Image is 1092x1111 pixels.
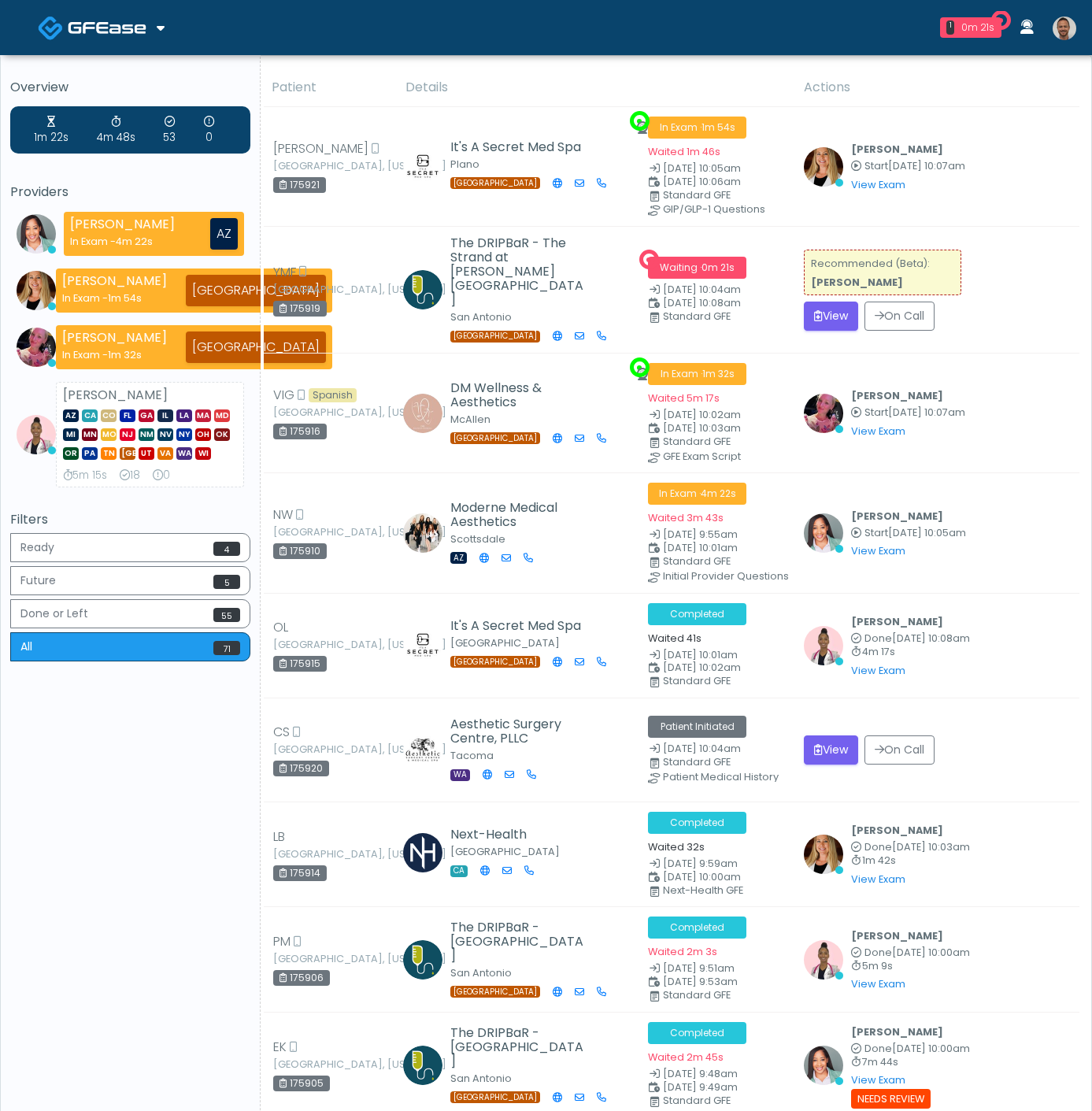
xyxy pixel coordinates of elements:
span: [DATE] 10:01am [663,541,738,554]
img: Dayana Guzman [403,394,442,433]
span: [DATE] 10:04am [663,742,741,755]
small: San Antonio [450,310,512,324]
span: [DATE] 9:51am [663,961,735,975]
a: View Exam [851,872,905,886]
span: 5 [213,575,240,589]
span: 0m 21s [701,261,735,274]
img: Kevin Peake [403,833,442,872]
span: IL [157,409,173,422]
small: Scheduled Time [648,872,784,883]
span: Completed [648,917,746,939]
span: In Exam · [648,483,746,505]
div: Standard GFE [663,676,799,686]
div: 175920 [273,761,329,776]
small: [GEOGRAPHIC_DATA], [US_STATE] [273,161,360,171]
a: 1 0m 21s [931,11,1011,44]
small: Scheduled Time [648,424,784,434]
small: [GEOGRAPHIC_DATA], [US_STATE] [273,528,360,537]
small: [GEOGRAPHIC_DATA], [US_STATE] [273,1060,360,1069]
span: [GEOGRAPHIC_DATA] [450,1091,540,1103]
button: On Call [864,302,935,331]
img: Docovia [38,15,64,41]
a: View Exam [851,178,905,191]
span: [GEOGRAPHIC_DATA] [450,432,540,444]
small: Needs Review [851,1089,931,1109]
span: 1m 54s [701,120,735,134]
img: Jennifer Ekeh [804,513,843,553]
span: FL [120,409,135,422]
img: Meagan Petrek [17,271,56,310]
a: View Exam [851,424,905,438]
small: Scheduled Time [648,663,784,673]
span: [DATE] 9:48am [663,1067,738,1080]
div: Standard GFE [663,312,799,321]
span: NJ [120,428,135,441]
span: Done [864,946,892,959]
span: [DATE] 10:00am [892,1042,970,1055]
b: [PERSON_NAME] [851,143,943,156]
div: 1m 22s [34,114,68,146]
img: Amanda Creel [403,146,442,185]
a: View Exam [851,544,905,557]
div: 0 [204,114,214,146]
small: Completed at [851,843,970,853]
div: Standard GFE [663,757,799,767]
div: 175915 [273,656,327,672]
div: In Exam - [70,234,175,249]
img: Janaira Villalobos [804,626,843,665]
div: [GEOGRAPHIC_DATA] [186,331,326,363]
small: San Antonio [450,1072,512,1085]
div: AZ [210,218,238,250]
div: 175921 [273,177,326,193]
span: MA [195,409,211,422]
img: Docovia [68,20,146,35]
small: Date Created [648,964,784,974]
span: Done [864,1042,892,1055]
small: 5m 9s [851,961,970,972]
img: JoeGFE Gossman [1053,17,1076,40]
span: [DATE] 10:04am [663,283,741,296]
strong: [PERSON_NAME] [62,272,167,290]
th: Patient [262,69,396,107]
div: 53 [163,114,176,146]
th: Details [396,69,794,107]
small: Completed at [851,948,970,958]
span: Done [864,631,892,645]
small: [GEOGRAPHIC_DATA] [450,636,560,650]
small: McAllen [450,413,490,426]
span: [DATE] 10:02am [663,408,741,421]
img: Amanda Creel [403,624,442,664]
div: 175914 [273,865,327,881]
span: [PERSON_NAME] [273,139,368,158]
span: EK [273,1038,287,1057]
img: Michael Nelson [403,1046,442,1085]
img: Janaira Villalobos [804,940,843,980]
small: Waited 32s [648,840,705,854]
span: Start [864,526,888,539]
small: Waited 41s [648,631,701,645]
span: [DATE] 10:02am [663,661,741,674]
span: In Exam · [648,363,746,385]
img: Meagan Petrek [804,147,843,187]
small: Started at [851,161,965,172]
strong: [PERSON_NAME] [811,276,903,289]
small: Date Created [648,1069,784,1080]
span: MN [82,428,98,441]
small: Waited 3m 43s [648,511,724,524]
small: [GEOGRAPHIC_DATA] [450,845,560,858]
h5: DM Wellness & Aesthetics [450,381,588,409]
div: Language [309,388,357,402]
button: On Call [864,735,935,765]
img: Janaira Villalobos [17,415,56,454]
span: GA [139,409,154,422]
small: Scheduled Time [648,177,784,187]
h5: Providers [10,185,250,199]
img: Jennifer Ekeh [804,1046,843,1085]
div: 1 [946,20,954,35]
span: [GEOGRAPHIC_DATA] [450,656,540,668]
span: CO [101,409,117,422]
span: UT [139,447,154,460]
span: [DATE] 9:53am [663,975,738,988]
small: Waited 5m 17s [648,391,720,405]
div: 175905 [273,1076,330,1091]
